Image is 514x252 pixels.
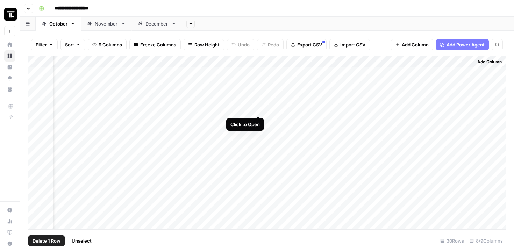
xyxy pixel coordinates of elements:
[467,235,506,246] div: 8/9 Columns
[145,20,169,27] div: December
[28,235,65,246] button: Delete 1 Row
[60,39,85,50] button: Sort
[65,41,74,48] span: Sort
[391,39,433,50] button: Add Column
[36,41,47,48] span: Filter
[437,235,467,246] div: 30 Rows
[184,39,224,50] button: Row Height
[4,8,17,21] img: Thoughtspot Logo
[4,62,15,73] a: Insights
[4,238,15,249] button: Help + Support
[4,227,15,238] a: Learning Hub
[132,17,182,31] a: December
[36,17,81,31] a: October
[4,216,15,227] a: Usage
[297,41,322,48] span: Export CSV
[31,39,58,50] button: Filter
[268,41,279,48] span: Redo
[238,41,250,48] span: Undo
[329,39,370,50] button: Import CSV
[4,6,15,23] button: Workspace: Thoughtspot
[230,121,260,128] div: Click to Open
[67,235,96,246] button: Unselect
[129,39,181,50] button: Freeze Columns
[477,59,502,65] span: Add Column
[340,41,365,48] span: Import CSV
[95,20,118,27] div: November
[4,50,15,62] a: Browse
[88,39,127,50] button: 9 Columns
[402,41,429,48] span: Add Column
[4,84,15,95] a: Your Data
[81,17,132,31] a: November
[286,39,327,50] button: Export CSV
[257,39,284,50] button: Redo
[447,41,485,48] span: Add Power Agent
[4,204,15,216] a: Settings
[436,39,489,50] button: Add Power Agent
[4,73,15,84] a: Opportunities
[4,39,15,50] a: Home
[99,41,122,48] span: 9 Columns
[140,41,176,48] span: Freeze Columns
[194,41,220,48] span: Row Height
[227,39,254,50] button: Undo
[72,237,92,244] span: Unselect
[49,20,67,27] div: October
[468,57,505,66] button: Add Column
[33,237,60,244] span: Delete 1 Row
